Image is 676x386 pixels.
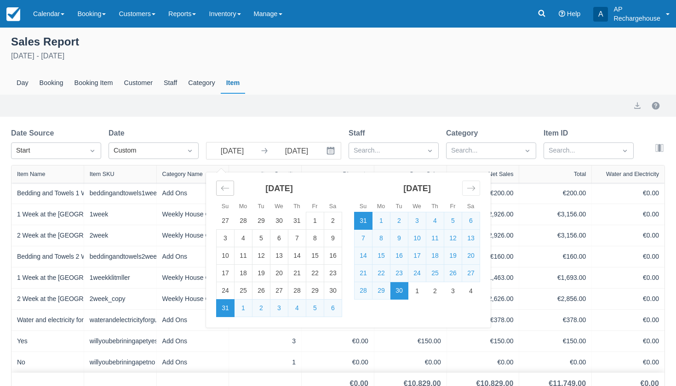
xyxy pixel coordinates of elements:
label: Category [446,128,481,139]
td: Choose Friday, August 15, 2025 as your check-in date. It’s available. [306,247,324,265]
td: Selected. Thursday, September 25, 2025 [426,265,444,282]
div: willyoubebriningapetno [90,358,151,367]
td: Selected. Tuesday, September 2, 2025 [252,300,270,317]
td: Choose Monday, August 11, 2025 as your check-in date. It’s available. [235,247,252,265]
td: Choose Thursday, August 7, 2025 as your check-in date. It’s available. [288,230,306,247]
td: Choose Thursday, August 14, 2025 as your check-in date. It’s available. [288,247,306,265]
button: export [632,100,643,111]
div: €0.00 [307,336,368,346]
div: Add Ons [162,315,223,325]
td: Choose Monday, August 4, 2025 as your check-in date. It’s available. [235,230,252,247]
img: checkfront-main-nav-mini-logo.png [6,7,20,21]
span: Dropdown icon [620,146,630,155]
small: Tu [395,203,402,210]
td: Choose Friday, August 1, 2025 as your check-in date. It’s available. [306,212,324,230]
small: Th [431,203,438,210]
td: Choose Tuesday, August 26, 2025 as your check-in date. It’s available. [252,282,270,300]
strong: [DATE] [265,184,293,193]
div: 1 [235,358,296,367]
td: Choose Wednesday, August 6, 2025 as your check-in date. It’s available. [270,230,288,247]
div: €0.00 [597,252,659,261]
td: Choose Wednesday, October 1, 2025 as your check-in date. It’s available. [408,282,426,300]
div: Discounts [343,171,368,177]
td: Selected. Monday, September 15, 2025 [372,247,390,265]
div: €0.00 [453,358,514,367]
td: Choose Thursday, August 28, 2025 as your check-in date. It’s available. [288,282,306,300]
div: Category [183,73,220,94]
td: Selected. Wednesday, September 24, 2025 [408,265,426,282]
small: Tu [258,203,264,210]
td: Selected. Friday, September 26, 2025 [444,265,462,282]
div: €150.00 [525,336,586,346]
td: Choose Sunday, August 10, 2025 as your check-in date. It’s available. [217,247,235,265]
small: Sa [329,203,336,210]
div: Add Ons [162,252,223,261]
div: Weekly House Offering Klitmøller [162,294,223,304]
div: 3 [235,336,296,346]
label: Staff [349,128,369,139]
strong: [DATE] [403,184,431,193]
span: Dropdown icon [523,146,532,155]
div: Move forward to switch to the next month. [462,181,480,196]
td: Choose Tuesday, August 5, 2025 as your check-in date. It’s available. [252,230,270,247]
label: Date [109,128,128,139]
div: 2week_copy [90,294,151,304]
a: 1 Week at the [GEOGRAPHIC_DATA] in [GEOGRAPHIC_DATA] [17,273,200,283]
small: Fr [450,203,456,210]
td: Choose Thursday, October 2, 2025 as your check-in date. It’s available. [426,282,444,300]
div: €2,856.00 [525,294,586,304]
div: Add Ons [162,336,223,346]
td: Choose Tuesday, July 29, 2025 as your check-in date. It’s available. [252,212,270,230]
td: Choose Monday, August 18, 2025 as your check-in date. It’s available. [235,265,252,282]
td: Choose Tuesday, August 19, 2025 as your check-in date. It’s available. [252,265,270,282]
a: 2 Week at the [GEOGRAPHIC_DATA] in [GEOGRAPHIC_DATA] [17,294,200,304]
div: €0.00 [597,210,659,219]
td: Selected. Thursday, September 18, 2025 [426,247,444,265]
small: Fr [312,203,318,210]
div: Item SKU [90,171,115,177]
small: Sa [467,203,474,210]
div: €200.00 [525,188,586,198]
td: Selected. Tuesday, September 23, 2025 [390,265,408,282]
div: Gross Sales [409,171,441,177]
span: Dropdown icon [185,146,195,155]
div: Net Sales [488,171,514,177]
td: Selected. Monday, September 1, 2025 [372,212,390,230]
td: Selected. Friday, September 5, 2025 [444,212,462,230]
div: [DATE] - [DATE] [11,51,665,62]
td: Selected. Thursday, September 11, 2025 [426,230,444,247]
td: Selected. Tuesday, September 2, 2025 [390,212,408,230]
div: Sales Report [11,33,665,49]
td: Selected. Saturday, September 6, 2025 [462,212,480,230]
td: Selected. Monday, September 29, 2025 [372,282,390,300]
div: Category Name [162,171,203,177]
div: waterandelectricityforguests6yearsandolder [90,315,151,325]
td: Selected. Friday, September 19, 2025 [444,247,462,265]
td: Selected. Sunday, September 14, 2025 [355,247,372,265]
td: Selected. Tuesday, September 9, 2025 [390,230,408,247]
div: Calendar [206,172,490,328]
td: Selected. Sunday, September 28, 2025 [355,282,372,300]
td: Selected. Tuesday, September 16, 2025 [390,247,408,265]
td: Selected. Friday, September 12, 2025 [444,230,462,247]
div: €0.00 [597,336,659,346]
td: Selected. Saturday, September 27, 2025 [462,265,480,282]
td: Selected. Thursday, September 4, 2025 [288,300,306,317]
div: €0.00 [597,231,659,240]
a: Yes [17,336,28,346]
button: Interact with the calendar and add the check-in date for your trip. [322,142,341,159]
div: Staff [158,73,183,94]
div: Item [221,73,246,94]
div: €0.00 [597,358,659,367]
td: Selected as start date. Sunday, August 31, 2025 [355,212,372,230]
div: Item Name [17,171,46,177]
div: €160.00 [525,252,586,261]
td: Choose Saturday, October 4, 2025 as your check-in date. It’s available. [462,282,480,300]
small: We [275,203,283,210]
td: Selected. Friday, September 5, 2025 [306,300,324,317]
td: Choose Monday, August 25, 2025 as your check-in date. It’s available. [235,282,252,300]
div: Custom [114,146,177,156]
div: €0.00 [380,358,441,367]
td: Choose Saturday, August 16, 2025 as your check-in date. It’s available. [324,247,342,265]
td: Choose Tuesday, August 12, 2025 as your check-in date. It’s available. [252,247,270,265]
